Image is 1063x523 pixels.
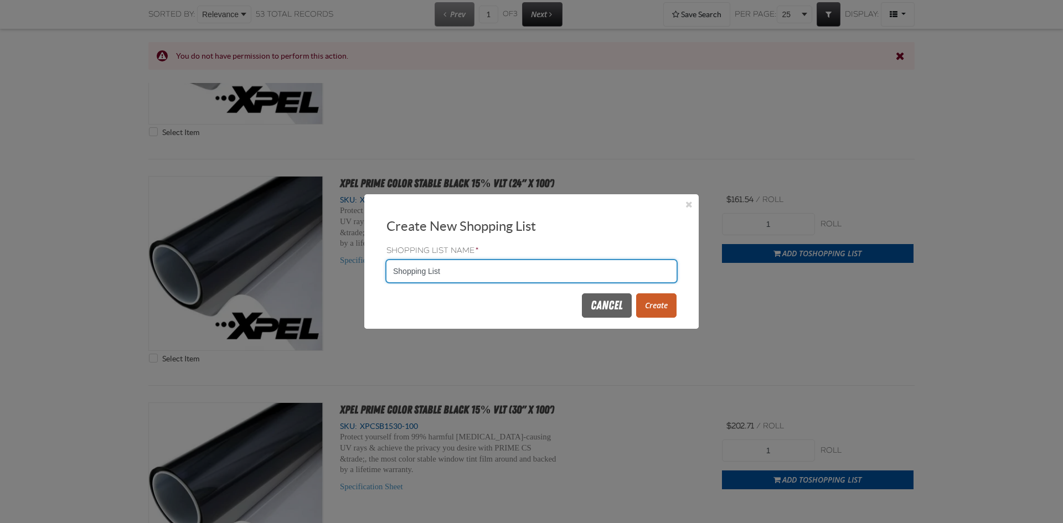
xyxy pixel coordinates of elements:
label: Shopping List Name [386,246,677,256]
button: Create [636,293,677,318]
span: Create New Shopping List [386,219,536,234]
input: Shopping List Name [386,260,677,282]
button: Cancel [582,293,632,318]
button: Close the Dialog [682,198,695,211]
